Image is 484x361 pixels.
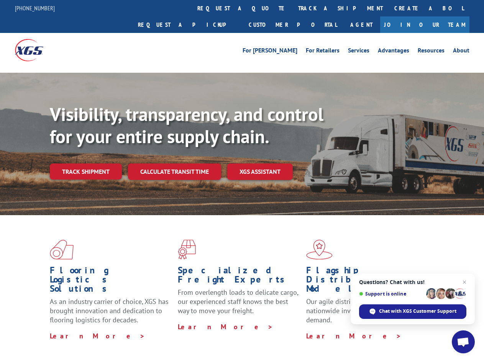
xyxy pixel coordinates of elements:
span: As an industry carrier of choice, XGS has brought innovation and dedication to flooring logistics... [50,297,169,324]
span: Support is online [359,291,423,297]
a: Advantages [378,47,409,56]
h1: Specialized Freight Experts [178,266,300,288]
div: Chat with XGS Customer Support [359,304,466,319]
a: [PHONE_NUMBER] [15,4,55,12]
span: Chat with XGS Customer Support [379,308,456,315]
a: For [PERSON_NAME] [243,47,297,56]
b: Visibility, transparency, and control for your entire supply chain. [50,102,323,148]
a: Join Our Team [380,16,469,33]
a: XGS ASSISTANT [227,163,293,180]
a: Customer Portal [243,16,343,33]
a: Calculate transit time [128,163,221,180]
a: Learn More > [50,332,145,340]
p: From overlength loads to delicate cargo, our experienced staff knows the best way to move your fr... [178,288,300,322]
span: Questions? Chat with us! [359,279,466,285]
a: Request a pickup [132,16,243,33]
img: xgs-icon-focused-on-flooring-red [178,240,196,260]
h1: Flagship Distribution Model [306,266,428,297]
img: xgs-icon-flagship-distribution-model-red [306,240,333,260]
a: Agent [343,16,380,33]
a: Learn More > [306,332,402,340]
span: Close chat [460,278,469,287]
a: For Retailers [306,47,340,56]
a: Learn More > [178,322,273,331]
img: xgs-icon-total-supply-chain-intelligence-red [50,240,74,260]
h1: Flooring Logistics Solutions [50,266,172,297]
a: Services [348,47,369,56]
div: Open chat [452,330,475,353]
a: Track shipment [50,163,122,180]
a: Resources [418,47,445,56]
a: About [453,47,469,56]
span: Our agile distribution network gives you nationwide inventory management on demand. [306,297,426,324]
